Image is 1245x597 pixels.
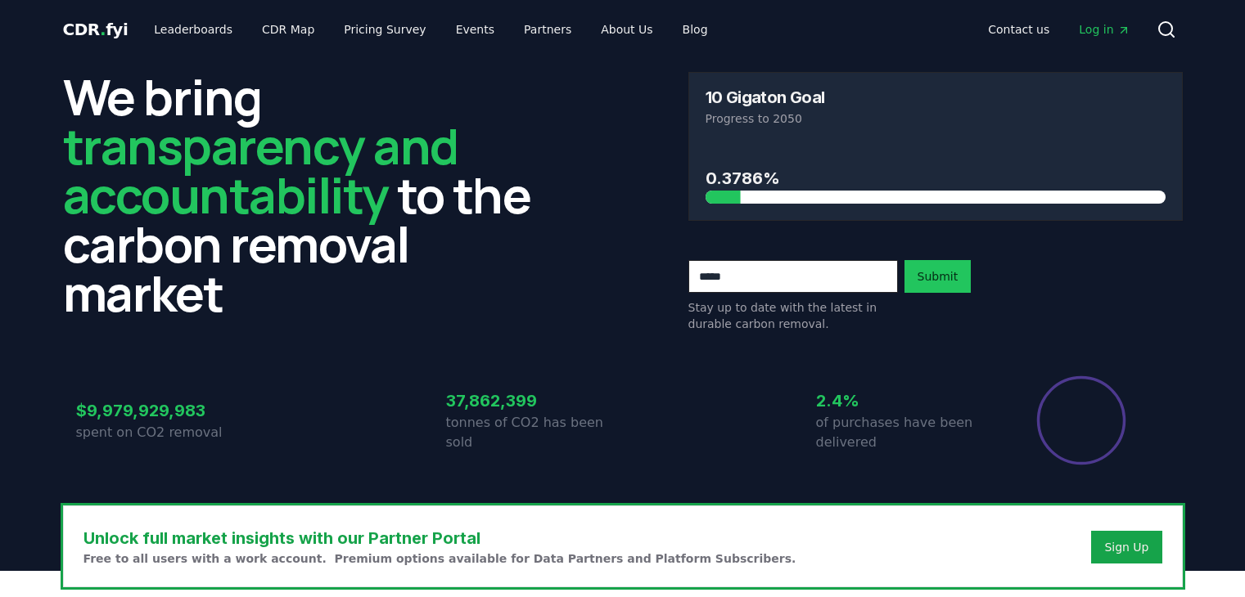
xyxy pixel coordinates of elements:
span: CDR fyi [63,20,129,39]
h2: We bring to the carbon removal market [63,72,557,317]
h3: Unlock full market insights with our Partner Portal [83,526,796,550]
p: spent on CO2 removal [76,423,253,442]
p: of purchases have been delivered [816,413,993,452]
p: Stay up to date with the latest in durable carbon removal. [688,299,898,332]
a: Partners [511,15,584,44]
button: Submit [904,260,972,293]
a: Sign Up [1104,539,1148,555]
a: CDR.fyi [63,18,129,41]
a: Leaderboards [141,15,246,44]
a: About Us [588,15,665,44]
p: tonnes of CO2 has been sold [446,413,623,452]
a: CDR Map [249,15,327,44]
h3: 37,862,399 [446,388,623,413]
a: Pricing Survey [331,15,439,44]
span: transparency and accountability [63,112,458,228]
h3: 10 Gigaton Goal [706,89,825,105]
a: Contact us [975,15,1062,44]
h3: 0.3786% [706,166,1166,191]
h3: $9,979,929,983 [76,398,253,423]
nav: Main [975,15,1143,44]
nav: Main [141,15,720,44]
a: Blog [670,15,721,44]
span: . [100,20,106,39]
p: Progress to 2050 [706,110,1166,127]
h3: 2.4% [816,388,993,413]
button: Sign Up [1091,531,1162,563]
div: Percentage of sales delivered [1035,375,1127,466]
a: Log in [1066,15,1143,44]
p: Free to all users with a work account. Premium options available for Data Partners and Platform S... [83,550,796,567]
a: Events [443,15,507,44]
span: Log in [1079,21,1130,38]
